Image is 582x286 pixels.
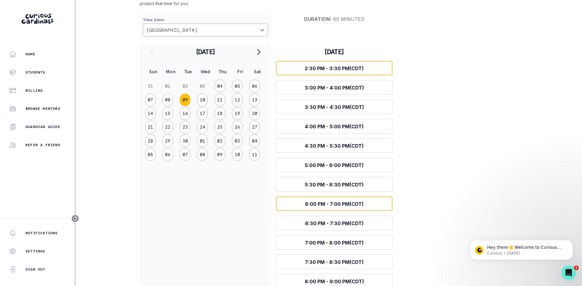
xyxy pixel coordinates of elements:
[145,107,156,120] button: 14
[305,220,364,226] span: 6:30 PM - 7:30 PM (CDT)
[215,80,225,92] button: 04
[304,16,332,22] strong: Duration :
[276,177,393,192] button: 5:30 PM - 6:30 PM(CDT)
[276,138,393,153] button: 4:30 PM - 5:30 PM(CDT)
[249,121,260,133] button: 27
[276,61,393,75] button: 2:30 PM - 3:30 PM(CDT)
[249,64,266,79] th: Sat
[276,235,393,250] button: 7:00 PM - 8:00 PM(CDT)
[145,134,156,147] button: 28
[145,148,156,161] button: 05
[180,94,190,106] button: 09
[305,201,364,207] span: 6:00 PM - 7:00 PM (CDT)
[145,64,162,79] th: Sun
[215,134,225,147] button: 02
[162,134,173,147] button: 29
[162,148,173,161] button: 06
[197,121,208,133] button: 24
[276,196,393,211] button: 6:00 PM - 7:00 PM(CDT)
[25,106,60,111] p: Browse Mentors
[249,148,260,161] button: 11
[159,48,252,56] h2: [DATE]
[180,107,190,120] button: 16
[249,107,260,120] button: 20
[162,107,173,120] button: 15
[145,94,156,106] button: 07
[276,48,393,56] h3: [DATE]
[71,215,79,222] button: Toggle sidebar
[249,134,260,147] button: 04
[25,231,58,235] p: Notifications
[276,119,393,133] button: 4:00 PM - 5:00 PM(CDT)
[162,94,173,106] button: 08
[232,80,242,92] button: 05
[249,80,260,92] button: 06
[276,100,393,114] button: 3:30 PM - 4:30 PM(CDT)
[231,64,249,79] th: Fri
[180,134,190,147] button: 30
[561,265,576,280] iframe: Intercom live chat
[276,255,393,269] button: 7:30 PM - 8:30 PM(CDT)
[143,24,268,36] button: Choose a timezone
[162,64,179,79] th: Mon
[180,121,190,133] button: 23
[25,143,60,147] p: Refer a friend
[143,18,165,22] strong: Time Zone :
[252,44,266,59] button: navigate to next month
[276,80,393,95] button: 3:00 PM - 4:00 PM(CDT)
[180,148,190,161] button: 07
[25,249,45,254] p: Settings
[305,162,364,168] span: 5:00 PM - 6:00 PM (CDT)
[574,265,579,270] span: 1
[215,148,225,161] button: 09
[276,216,393,230] button: 6:30 PM - 7:30 PM(CDT)
[197,148,208,161] button: 08
[305,143,364,149] span: 4:30 PM - 5:30 PM (CDT)
[276,16,393,22] p: 60 minutes
[197,94,208,106] button: 10
[197,107,208,120] button: 17
[461,227,582,270] iframe: Intercom notifications message
[305,85,364,91] span: 3:00 PM - 4:00 PM (CDT)
[197,64,214,79] th: Wed
[276,158,393,172] button: 5:00 PM - 6:00 PM(CDT)
[232,148,242,161] button: 10
[305,182,364,188] span: 5:30 PM - 6:30 PM (CDT)
[215,121,225,133] button: 25
[215,94,225,106] button: 11
[305,240,364,246] span: 7:00 PM - 8:00 PM (CDT)
[232,107,242,120] button: 19
[179,64,197,79] th: Tue
[305,104,364,110] span: 3:30 PM - 4:30 PM (CDT)
[25,267,45,272] p: Sign Out
[25,70,45,75] p: Students
[305,259,364,265] span: 7:30 PM - 8:30 PM (CDT)
[162,121,173,133] button: 22
[249,94,260,106] button: 13
[25,124,60,129] p: Guardian Guide
[232,134,242,147] button: 03
[215,107,225,120] button: 18
[197,134,208,147] button: 01
[232,121,242,133] button: 26
[22,14,53,24] img: Curious Cardinals Logo
[25,88,43,93] p: Billing
[25,52,35,57] p: Home
[305,278,364,284] span: 8:00 PM - 9:00 PM (CDT)
[214,64,231,79] th: Thu
[232,94,242,106] button: 12
[305,65,364,71] span: 2:30 PM - 3:30 PM (CDT)
[305,123,364,130] span: 4:00 PM - 5:00 PM (CDT)
[145,121,156,133] button: 21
